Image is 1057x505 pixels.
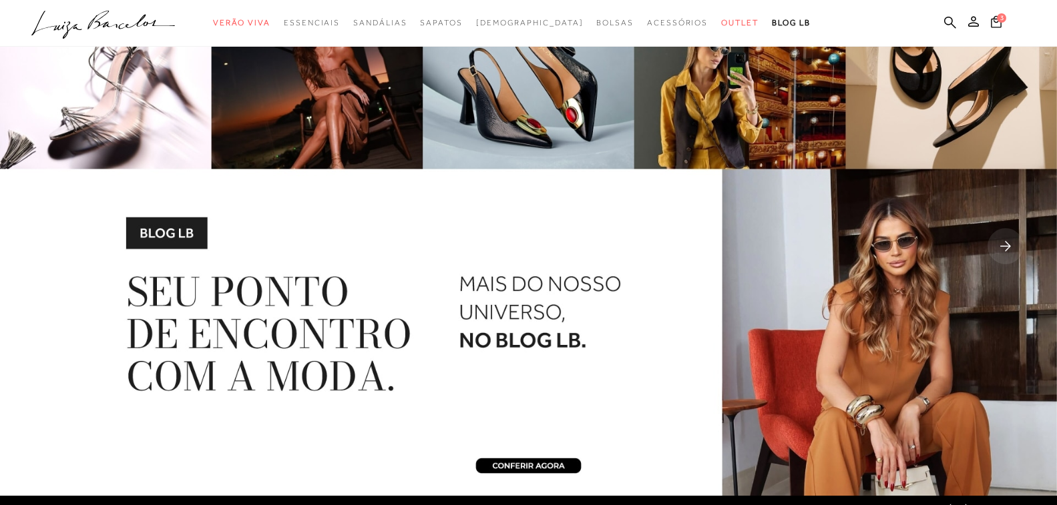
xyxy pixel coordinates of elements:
a: noSubCategoriesText [213,11,270,35]
span: 3 [997,13,1006,23]
a: noSubCategoriesText [721,11,759,35]
span: Essenciais [284,18,340,27]
span: Sapatos [420,18,462,27]
span: [DEMOGRAPHIC_DATA] [476,18,584,27]
a: noSubCategoriesText [353,11,407,35]
span: BLOG LB [772,18,811,27]
span: Sandálias [353,18,407,27]
span: Bolsas [596,18,634,27]
a: BLOG LB [772,11,811,35]
a: noSubCategoriesText [420,11,462,35]
span: Outlet [721,18,759,27]
a: noSubCategoriesText [476,11,584,35]
a: noSubCategoriesText [284,11,340,35]
span: Verão Viva [213,18,270,27]
span: Acessórios [647,18,708,27]
a: noSubCategoriesText [647,11,708,35]
button: 3 [987,15,1006,33]
a: noSubCategoriesText [596,11,634,35]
